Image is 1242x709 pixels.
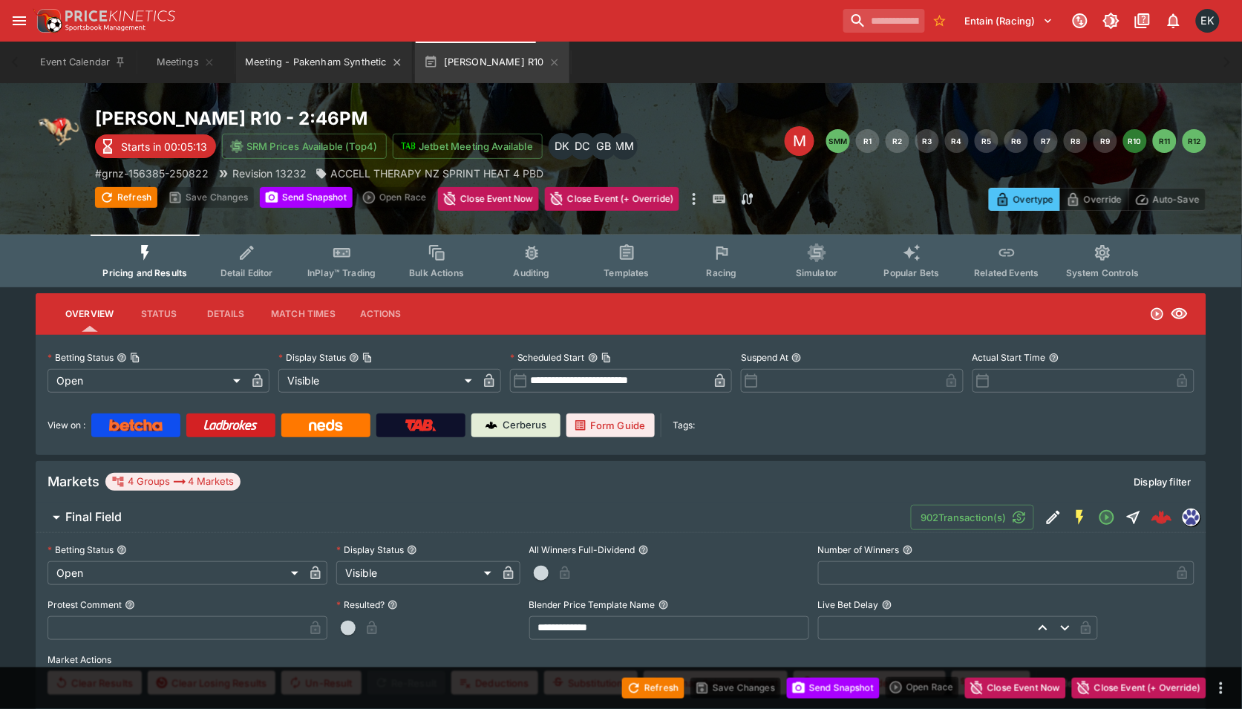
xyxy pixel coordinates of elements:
[130,353,140,363] button: Copy To Clipboard
[1094,504,1120,531] button: Open
[36,503,911,532] button: Final Field
[673,414,696,437] label: Tags:
[882,600,892,610] button: Live Bet Delay
[278,369,477,393] div: Visible
[886,129,909,153] button: R2
[309,419,342,431] img: Neds
[388,600,398,610] button: Resulted?
[707,267,737,278] span: Racing
[956,9,1062,33] button: Select Tenant
[928,9,952,33] button: No Bookmarks
[125,600,135,610] button: Protest Comment
[125,296,192,332] button: Status
[915,129,939,153] button: R3
[658,600,669,610] button: Blender Price Template Name
[31,42,135,83] button: Event Calendar
[1067,7,1094,34] button: Connected to PK
[611,133,638,160] div: Michela Marris
[48,649,1194,671] label: Market Actions
[1153,192,1200,207] p: Auto-Save
[102,267,187,278] span: Pricing and Results
[791,353,802,363] button: Suspend At
[549,133,575,160] div: Dabin Kim
[409,267,464,278] span: Bulk Actions
[503,418,547,433] p: Cerberus
[1160,7,1187,34] button: Notifications
[1151,507,1172,528] img: logo-cerberus--red.svg
[438,187,539,211] button: Close Event Now
[1066,267,1139,278] span: System Controls
[117,353,127,363] button: Betting StatusCopy To Clipboard
[405,419,437,431] img: TabNZ
[826,129,1206,153] nav: pagination navigation
[903,545,913,555] button: Number of Winners
[622,678,684,699] button: Refresh
[1171,305,1189,323] svg: Visible
[1183,509,1200,526] div: grnz
[989,188,1060,211] button: Overtype
[604,267,650,278] span: Templates
[232,166,307,181] p: Revision 13232
[1040,504,1067,531] button: Edit Detail
[316,166,543,181] div: ACCELL THERAPY NZ SPRINT HEAT 4 PBD
[529,598,656,611] p: Blender Price Template Name
[856,129,880,153] button: R1
[192,296,259,332] button: Details
[945,129,969,153] button: R4
[818,543,900,556] p: Number of Winners
[95,107,651,130] h2: Copy To Clipboard
[48,598,122,611] p: Protest Comment
[95,187,157,208] button: Refresh
[53,296,125,332] button: Overview
[886,677,959,698] div: split button
[65,24,146,31] img: Sportsbook Management
[117,545,127,555] button: Betting Status
[222,134,387,159] button: SRM Prices Available (Top4)
[203,419,258,431] img: Ladbrokes
[514,267,550,278] span: Auditing
[1183,509,1200,526] img: grnz
[1072,678,1206,699] button: Close Event (+ Override)
[1147,503,1177,532] a: 99eb6036-2b17-4949-9d21-0e9e38d2131b
[259,296,347,332] button: Match Times
[347,296,414,332] button: Actions
[1059,188,1128,211] button: Override
[138,42,233,83] button: Meetings
[220,267,273,278] span: Detail Editor
[1128,188,1206,211] button: Auto-Save
[260,187,353,208] button: Send Snapshot
[65,10,175,22] img: PriceKinetics
[236,42,411,83] button: Meeting - Pakenham Synthetic
[1094,129,1117,153] button: R9
[1125,470,1200,494] button: Display filter
[1212,679,1230,697] button: more
[48,473,99,490] h5: Markets
[362,353,373,363] button: Copy To Clipboard
[1150,307,1165,321] svg: Open
[1153,129,1177,153] button: R11
[359,187,432,208] div: split button
[1123,129,1147,153] button: R10
[65,509,122,525] h6: Final Field
[471,414,560,437] a: Cerberus
[1049,353,1059,363] button: Actual Start Time
[95,166,209,181] p: Copy To Clipboard
[91,235,1151,287] div: Event type filters
[1034,129,1058,153] button: R7
[975,129,998,153] button: R5
[1192,4,1224,37] button: Emily Kim
[48,561,304,585] div: Open
[785,126,814,156] div: Edit Meeting
[975,267,1039,278] span: Related Events
[1151,507,1172,528] div: 99eb6036-2b17-4949-9d21-0e9e38d2131b
[109,419,163,431] img: Betcha
[6,7,33,34] button: open drawer
[415,42,569,83] button: [PERSON_NAME] R10
[601,353,612,363] button: Copy To Clipboard
[1098,7,1125,34] button: Toggle light/dark mode
[393,134,543,159] button: Jetbet Meeting Available
[787,678,880,699] button: Send Snapshot
[843,9,925,33] input: search
[965,678,1066,699] button: Close Event Now
[638,545,649,555] button: All Winners Full-Dividend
